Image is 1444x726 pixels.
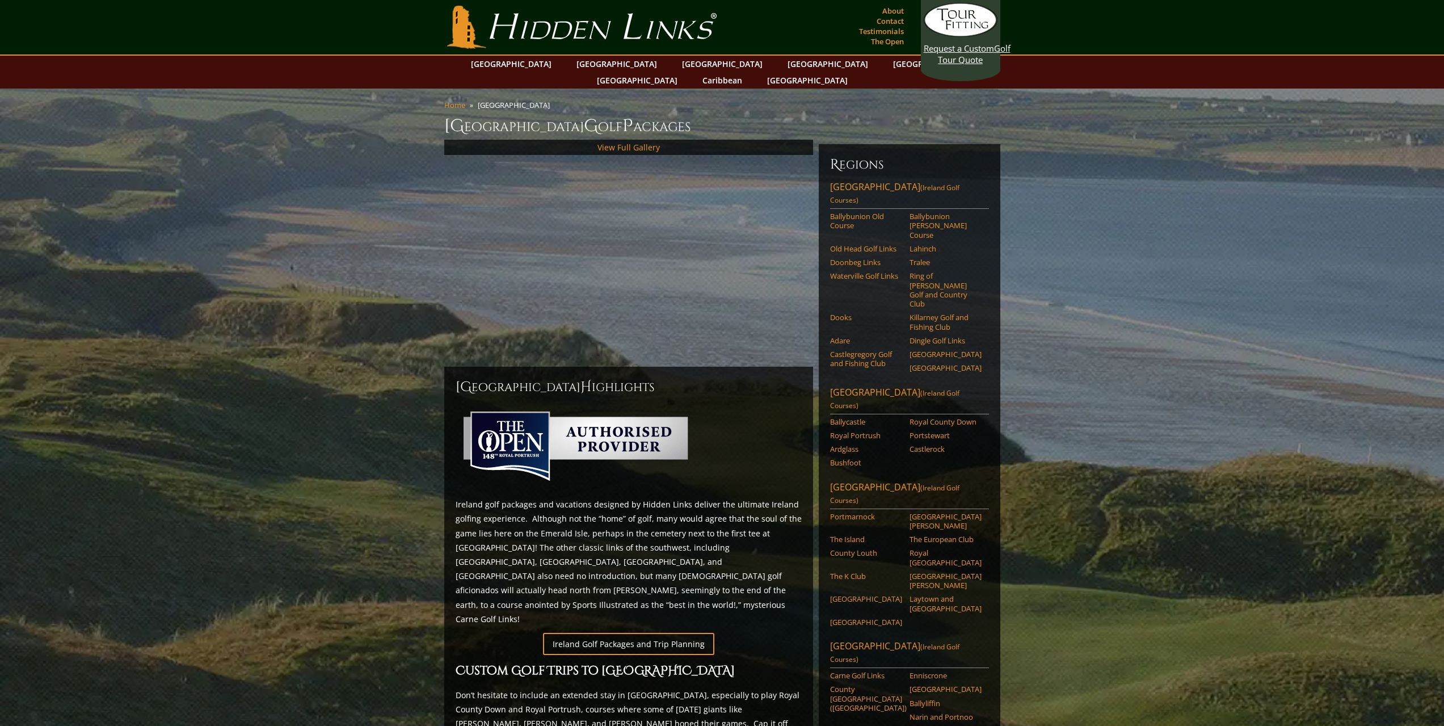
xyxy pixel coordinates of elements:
[830,483,959,505] span: (Ireland Golf Courses)
[830,572,902,581] a: The K Club
[874,13,907,29] a: Contact
[924,3,997,65] a: Request a CustomGolf Tour Quote
[830,458,902,467] a: Bushfoot
[676,56,768,72] a: [GEOGRAPHIC_DATA]
[830,431,902,440] a: Royal Portrush
[910,336,982,345] a: Dingle Golf Links
[924,43,994,54] span: Request a Custom
[444,115,1000,137] h1: [GEOGRAPHIC_DATA] olf ackages
[591,72,683,89] a: [GEOGRAPHIC_DATA]
[910,350,982,359] a: [GEOGRAPHIC_DATA]
[830,183,959,205] span: (Ireland Golf Courses)
[478,100,554,110] li: [GEOGRAPHIC_DATA]
[830,386,989,414] a: [GEOGRAPHIC_DATA](Ireland Golf Courses)
[830,512,902,521] a: Portmarnock
[830,671,902,680] a: Carne Golf Links
[910,212,982,240] a: Ballybunion [PERSON_NAME] Course
[910,244,982,253] a: Lahinch
[830,642,959,664] span: (Ireland Golf Courses)
[910,431,982,440] a: Portstewart
[830,481,989,509] a: [GEOGRAPHIC_DATA](Ireland Golf Courses)
[597,142,660,153] a: View Full Gallery
[580,378,592,396] span: H
[830,388,959,410] span: (Ireland Golf Courses)
[910,258,982,267] a: Tralee
[584,115,598,137] span: G
[456,662,802,681] h2: Custom Golf Trips to [GEOGRAPHIC_DATA]
[830,212,902,230] a: Ballybunion Old Course
[830,244,902,253] a: Old Head Golf Links
[830,640,989,668] a: [GEOGRAPHIC_DATA](Ireland Golf Courses)
[830,258,902,267] a: Doonbeg Links
[830,313,902,322] a: Dooks
[830,548,902,557] a: County Louth
[456,497,802,626] p: Ireland golf packages and vacations designed by Hidden Links deliver the ultimate Ireland golfing...
[910,417,982,426] a: Royal County Down
[761,72,853,89] a: [GEOGRAPHIC_DATA]
[830,336,902,345] a: Adare
[543,633,714,655] a: Ireland Golf Packages and Trip Planning
[830,685,902,712] a: County [GEOGRAPHIC_DATA] ([GEOGRAPHIC_DATA])
[856,23,907,39] a: Testimonials
[830,350,902,368] a: Castlegregory Golf and Fishing Club
[910,271,982,308] a: Ring of [PERSON_NAME] Golf and Country Club
[910,512,982,531] a: [GEOGRAPHIC_DATA][PERSON_NAME]
[868,33,907,49] a: The Open
[910,313,982,331] a: Killarney Golf and Fishing Club
[910,535,982,544] a: The European Club
[887,56,979,72] a: [GEOGRAPHIC_DATA]
[830,417,902,426] a: Ballycastle
[622,115,633,137] span: P
[910,699,982,708] a: Ballyliffin
[830,535,902,544] a: The Island
[879,3,907,19] a: About
[910,712,982,721] a: Narin and Portnoo
[910,572,982,590] a: [GEOGRAPHIC_DATA][PERSON_NAME]
[830,594,902,603] a: [GEOGRAPHIC_DATA]
[910,363,982,372] a: [GEOGRAPHIC_DATA]
[830,181,989,209] a: [GEOGRAPHIC_DATA](Ireland Golf Courses)
[910,685,982,694] a: [GEOGRAPHIC_DATA]
[697,72,748,89] a: Caribbean
[571,56,663,72] a: [GEOGRAPHIC_DATA]
[910,671,982,680] a: Enniscrone
[910,594,982,613] a: Laytown and [GEOGRAPHIC_DATA]
[830,156,989,174] h6: Regions
[444,100,465,110] a: Home
[830,271,902,280] a: Waterville Golf Links
[830,444,902,454] a: Ardglass
[830,618,902,627] a: [GEOGRAPHIC_DATA]
[910,548,982,567] a: Royal [GEOGRAPHIC_DATA]
[465,56,557,72] a: [GEOGRAPHIC_DATA]
[782,56,874,72] a: [GEOGRAPHIC_DATA]
[456,378,802,396] h2: [GEOGRAPHIC_DATA] ighlights
[910,444,982,454] a: Castlerock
